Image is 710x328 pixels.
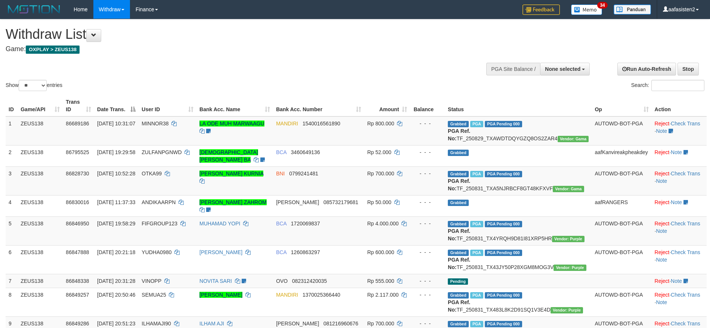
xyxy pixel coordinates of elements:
[617,63,676,75] a: Run Auto-Refresh
[655,149,670,155] a: Reject
[413,120,442,127] div: - - -
[323,199,358,205] span: Copy 085732179681 to clipboard
[276,121,298,126] span: MANDIRI
[485,121,522,127] span: PGA Pending
[448,121,469,127] span: Grabbed
[592,216,651,245] td: AUTOWD-BOT-PGA
[553,186,584,192] span: Vendor URL: https://trx31.1velocity.biz
[18,288,63,316] td: ZEUS138
[6,46,466,53] h4: Game:
[671,221,700,227] a: Check Trans
[97,278,135,284] span: [DATE] 20:31:28
[631,80,704,91] label: Search:
[652,116,707,146] td: · ·
[291,249,320,255] span: Copy 1260863297 to clipboard
[655,199,670,205] a: Reject
[448,150,469,156] span: Grabbed
[592,288,651,316] td: AUTOWD-BOT-PGA
[66,121,89,126] span: 86689186
[413,291,442,299] div: - - -
[655,321,670,327] a: Reject
[276,199,319,205] span: [PERSON_NAME]
[276,149,286,155] span: BCA
[303,121,340,126] span: Copy 1540016561890 to clipboard
[652,245,707,274] td: · ·
[6,145,18,166] td: 2
[554,265,586,271] span: Vendor URL: https://trx4.1velocity.biz
[289,171,318,177] span: Copy 0799241481 to clipboard
[142,249,171,255] span: YUDHA0980
[142,292,166,298] span: SEMUA25
[367,199,391,205] span: Rp 50.000
[199,221,240,227] a: MUHAMAD YOPI
[276,278,288,284] span: OVO
[652,216,707,245] td: · ·
[540,63,590,75] button: None selected
[470,221,483,227] span: Marked by aafnoeunsreypich
[142,121,168,126] span: MINNOR38
[18,195,63,216] td: ZEUS138
[18,166,63,195] td: ZEUS138
[445,166,592,195] td: TF_250831_TXA5NJRBCF8GT48KFXVF
[597,2,607,9] span: 34
[470,292,483,299] span: Marked by aafsreyleap
[142,221,177,227] span: FIFGROUP123
[66,171,89,177] span: 86828730
[66,199,89,205] span: 86830016
[671,321,700,327] a: Check Trans
[448,250,469,256] span: Grabbed
[592,166,651,195] td: AUTOWD-BOT-PGA
[6,245,18,274] td: 6
[139,95,196,116] th: User ID: activate to sort column ascending
[485,292,522,299] span: PGA Pending
[97,221,135,227] span: [DATE] 19:58:29
[652,95,707,116] th: Action
[199,249,242,255] a: [PERSON_NAME]
[66,221,89,227] span: 86846950
[66,292,89,298] span: 86849257
[97,321,135,327] span: [DATE] 20:51:23
[656,299,667,305] a: Note
[18,116,63,146] td: ZEUS138
[97,199,135,205] span: [DATE] 11:37:33
[97,149,135,155] span: [DATE] 19:29:58
[445,95,592,116] th: Status
[655,121,670,126] a: Reject
[448,178,470,191] b: PGA Ref. No:
[19,80,47,91] select: Showentries
[678,63,699,75] a: Stop
[142,199,176,205] span: ANDIKAARPN
[323,321,358,327] span: Copy 081216960676 to clipboard
[652,274,707,288] td: ·
[448,278,468,285] span: Pending
[199,278,232,284] a: NOVITA SARI
[671,292,700,298] a: Check Trans
[367,292,399,298] span: Rp 2.117.000
[614,4,651,15] img: panduan.png
[142,171,162,177] span: OTKA99
[671,121,700,126] a: Check Trans
[97,121,135,126] span: [DATE] 10:31:07
[303,292,340,298] span: Copy 1370025366440 to clipboard
[364,95,410,116] th: Amount: activate to sort column ascending
[485,171,522,177] span: PGA Pending
[523,4,560,15] img: Feedback.jpg
[367,278,394,284] span: Rp 555.000
[445,116,592,146] td: TF_250829_TXAWDTDQYGZQ8OS2ZAR4
[276,292,298,298] span: MANDIRI
[470,250,483,256] span: Marked by aafnoeunsreypich
[18,95,63,116] th: Game/API: activate to sort column ascending
[276,249,286,255] span: BCA
[66,149,89,155] span: 86795525
[26,46,80,54] span: OXPLAY > ZEUS138
[276,171,285,177] span: BNI
[651,80,704,91] input: Search:
[592,116,651,146] td: AUTOWD-BOT-PGA
[199,199,267,205] a: [PERSON_NAME] ZAHROM
[413,170,442,177] div: - - -
[199,171,263,177] a: [PERSON_NAME] KURNIA
[18,274,63,288] td: ZEUS138
[367,221,399,227] span: Rp 4.000.000
[276,321,319,327] span: [PERSON_NAME]
[292,278,327,284] span: Copy 082312420035 to clipboard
